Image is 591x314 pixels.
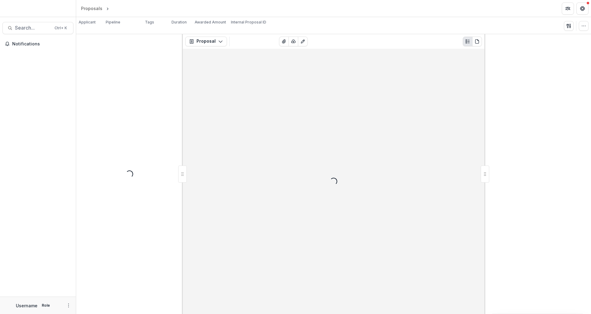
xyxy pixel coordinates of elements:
p: Pipeline [106,20,120,25]
span: Notifications [12,41,71,47]
button: More [65,302,72,309]
button: PDF view [472,37,482,46]
button: Get Help [576,2,589,15]
button: Edit as form [298,37,308,46]
button: Plaintext view [463,37,472,46]
div: Proposals [81,5,102,12]
p: Duration [172,20,187,25]
div: Ctrl + K [53,25,68,31]
button: Search... [2,22,73,34]
a: Proposals [79,4,105,13]
p: Applicant [79,20,96,25]
span: Search... [15,25,51,31]
button: Notifications [2,39,73,49]
p: Awarded Amount [195,20,226,25]
p: Tags [145,20,154,25]
button: Partners [562,2,574,15]
button: View Attached Files [279,37,289,46]
p: Username [16,302,37,309]
button: Proposal [185,37,227,46]
p: Role [40,303,52,308]
p: Internal Proposal ID [231,20,266,25]
nav: breadcrumb [79,4,136,13]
